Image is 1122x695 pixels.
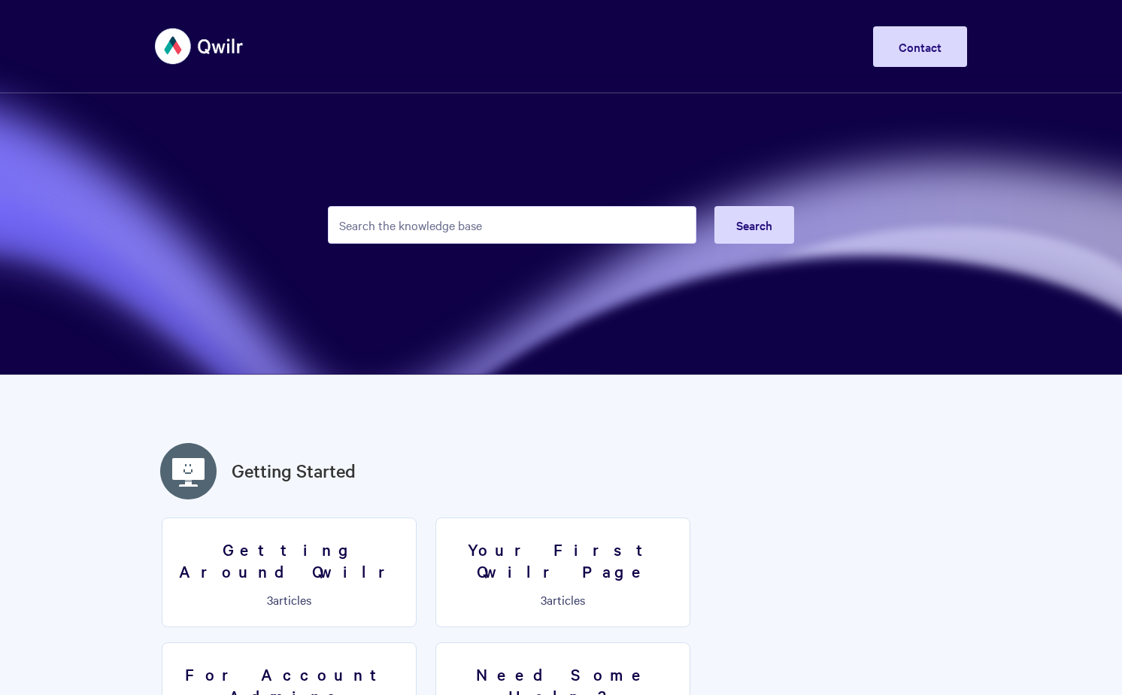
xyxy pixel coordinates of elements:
[736,217,772,233] span: Search
[435,517,690,627] a: Your First Qwilr Page 3articles
[873,26,967,67] a: Contact
[155,18,244,74] img: Qwilr Help Center
[714,206,794,244] button: Search
[541,591,547,608] span: 3
[171,593,407,606] p: articles
[328,206,696,244] input: Search the knowledge base
[162,517,417,627] a: Getting Around Qwilr 3articles
[267,591,273,608] span: 3
[232,457,356,484] a: Getting Started
[445,593,681,606] p: articles
[171,539,407,581] h3: Getting Around Qwilr
[445,539,681,581] h3: Your First Qwilr Page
